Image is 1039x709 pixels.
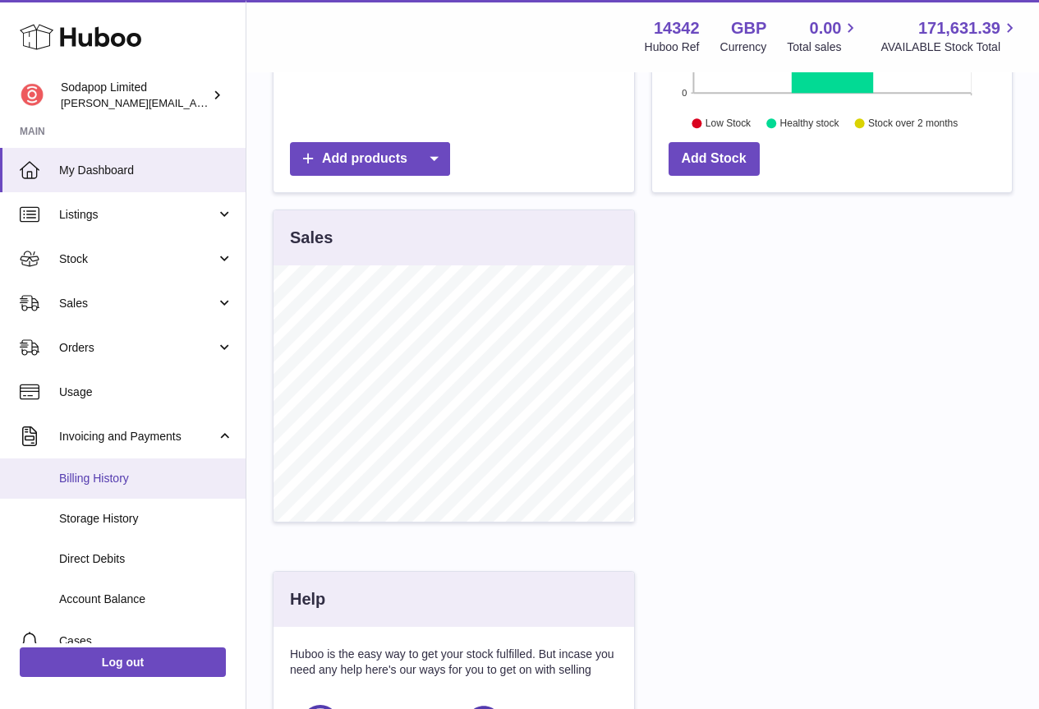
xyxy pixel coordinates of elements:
h3: Sales [290,227,333,249]
span: Stock [59,251,216,267]
span: Total sales [787,39,860,55]
text: 0 [682,88,687,98]
span: Cases [59,633,233,649]
span: 171,631.39 [918,17,1000,39]
span: My Dashboard [59,163,233,178]
p: Huboo is the easy way to get your stock fulfilled. But incase you need any help here's our ways f... [290,647,618,678]
span: Storage History [59,511,233,527]
text: Stock over 2 months [868,117,958,129]
span: Orders [59,340,216,356]
span: [PERSON_NAME][EMAIL_ADDRESS][DOMAIN_NAME] [61,96,329,109]
span: Usage [59,384,233,400]
div: Huboo Ref [645,39,700,55]
span: Account Balance [59,592,233,607]
span: Invoicing and Payments [59,429,216,444]
div: Currency [720,39,767,55]
a: 0.00 Total sales [787,17,860,55]
img: david@sodapop-audio.co.uk [20,83,44,108]
span: Direct Debits [59,551,233,567]
text: Healthy stock [779,117,839,129]
h3: Help [290,588,325,610]
strong: GBP [731,17,766,39]
span: 0.00 [810,17,842,39]
text: Low Stock [705,117,751,129]
span: Billing History [59,471,233,486]
a: Add Stock [669,142,760,176]
a: Add products [290,142,450,176]
a: Log out [20,647,226,677]
span: Listings [59,207,216,223]
div: Sodapop Limited [61,80,209,111]
span: AVAILABLE Stock Total [880,39,1019,55]
span: Sales [59,296,216,311]
a: 171,631.39 AVAILABLE Stock Total [880,17,1019,55]
strong: 14342 [654,17,700,39]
